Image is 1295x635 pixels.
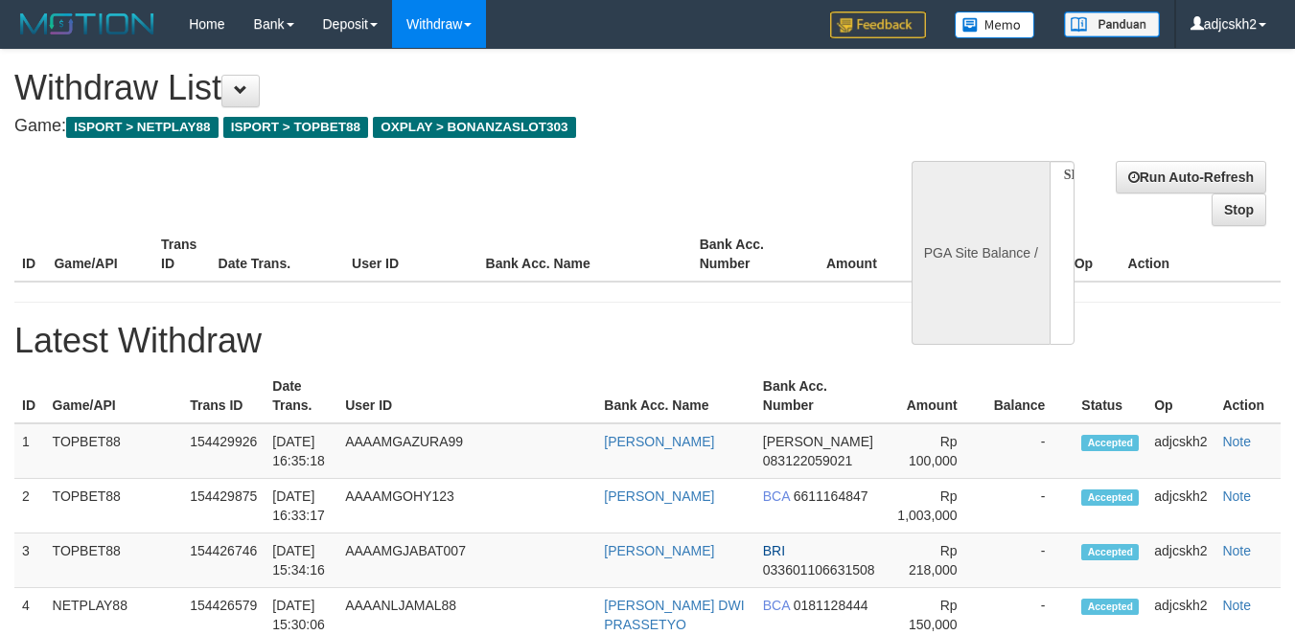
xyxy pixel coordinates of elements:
[66,117,219,138] span: ISPORT > NETPLAY88
[1121,227,1281,282] th: Action
[763,488,790,504] span: BCA
[265,533,337,588] td: [DATE] 15:34:16
[692,227,799,282] th: Bank Acc. Number
[182,479,265,533] td: 154429875
[223,117,368,138] span: ISPORT > TOPBET88
[1081,435,1139,451] span: Accepted
[830,11,926,38] img: Feedback.jpg
[1146,533,1214,588] td: adjcskh2
[986,369,1075,423] th: Balance
[1212,193,1266,226] a: Stop
[986,423,1075,479] td: -
[883,533,986,588] td: Rp 218,000
[153,227,211,282] th: Trans ID
[45,479,183,533] td: TOPBET88
[337,479,596,533] td: AAAAMGOHY123
[265,369,337,423] th: Date Trans.
[1222,543,1251,558] a: Note
[794,488,868,504] span: 6611164847
[45,533,183,588] td: TOPBET88
[596,369,755,423] th: Bank Acc. Name
[14,117,844,136] h4: Game:
[344,227,477,282] th: User ID
[1081,489,1139,506] span: Accepted
[906,227,1004,282] th: Balance
[763,598,790,613] span: BCA
[1222,434,1251,449] a: Note
[604,543,714,558] a: [PERSON_NAME]
[182,369,265,423] th: Trans ID
[1222,488,1251,504] a: Note
[755,369,883,423] th: Bank Acc. Number
[798,227,906,282] th: Amount
[763,562,875,578] span: 033601106631508
[46,227,153,282] th: Game/API
[1067,227,1121,282] th: Op
[337,423,596,479] td: AAAAMGAZURA99
[883,479,986,533] td: Rp 1,003,000
[14,10,160,38] img: MOTION_logo.png
[604,434,714,449] a: [PERSON_NAME]
[478,227,692,282] th: Bank Acc. Name
[14,227,46,282] th: ID
[14,423,45,479] td: 1
[1081,544,1139,560] span: Accepted
[14,369,45,423] th: ID
[265,423,337,479] td: [DATE] 16:35:18
[14,533,45,588] td: 3
[182,423,265,479] td: 154429926
[955,11,1035,38] img: Button%20Memo.svg
[986,479,1075,533] td: -
[14,479,45,533] td: 2
[265,479,337,533] td: [DATE] 16:33:17
[1214,369,1281,423] th: Action
[912,161,1050,345] div: PGA Site Balance /
[1074,369,1146,423] th: Status
[763,543,785,558] span: BRI
[1146,423,1214,479] td: adjcskh2
[45,423,183,479] td: TOPBET88
[1064,11,1160,37] img: panduan.png
[211,227,344,282] th: Date Trans.
[337,533,596,588] td: AAAAMGJABAT007
[45,369,183,423] th: Game/API
[14,69,844,107] h1: Withdraw List
[1116,161,1266,193] a: Run Auto-Refresh
[604,598,744,632] a: [PERSON_NAME] DWI PRASSETYO
[182,533,265,588] td: 154426746
[14,322,1281,360] h1: Latest Withdraw
[763,453,852,468] span: 083122059021
[986,533,1075,588] td: -
[1081,599,1139,615] span: Accepted
[373,117,576,138] span: OXPLAY > BONANZASLOT303
[1222,598,1251,613] a: Note
[604,488,714,504] a: [PERSON_NAME]
[883,369,986,423] th: Amount
[337,369,596,423] th: User ID
[763,434,873,449] span: [PERSON_NAME]
[1146,369,1214,423] th: Op
[1146,479,1214,533] td: adjcskh2
[794,598,868,613] span: 0181128444
[883,423,986,479] td: Rp 100,000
